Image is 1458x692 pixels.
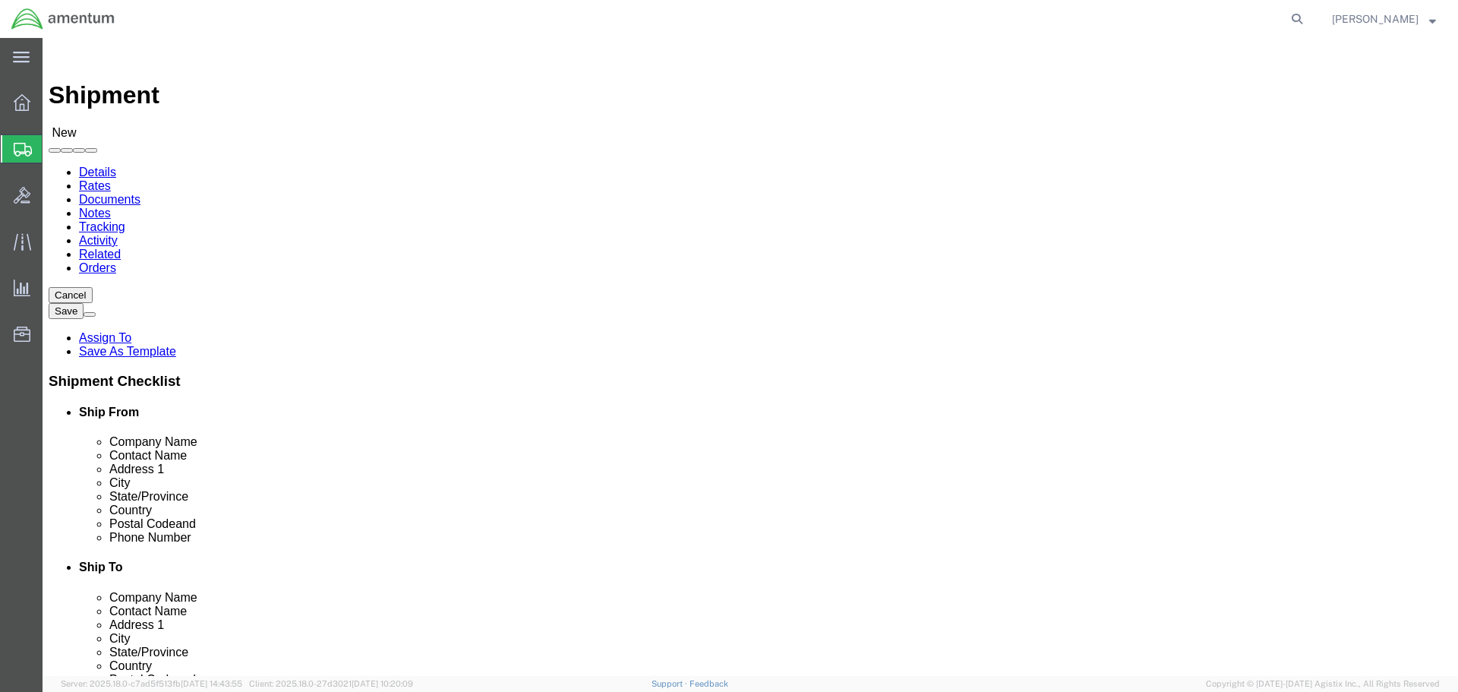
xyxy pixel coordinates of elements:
span: Client: 2025.18.0-27d3021 [249,679,413,688]
span: Matthew McMillen [1332,11,1419,27]
img: logo [11,8,115,30]
iframe: FS Legacy Container [43,38,1458,676]
span: Copyright © [DATE]-[DATE] Agistix Inc., All Rights Reserved [1206,678,1440,690]
button: [PERSON_NAME] [1331,10,1437,28]
a: Feedback [690,679,728,688]
span: [DATE] 10:20:09 [352,679,413,688]
span: [DATE] 14:43:55 [181,679,242,688]
a: Support [652,679,690,688]
span: Server: 2025.18.0-c7ad5f513fb [61,679,242,688]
